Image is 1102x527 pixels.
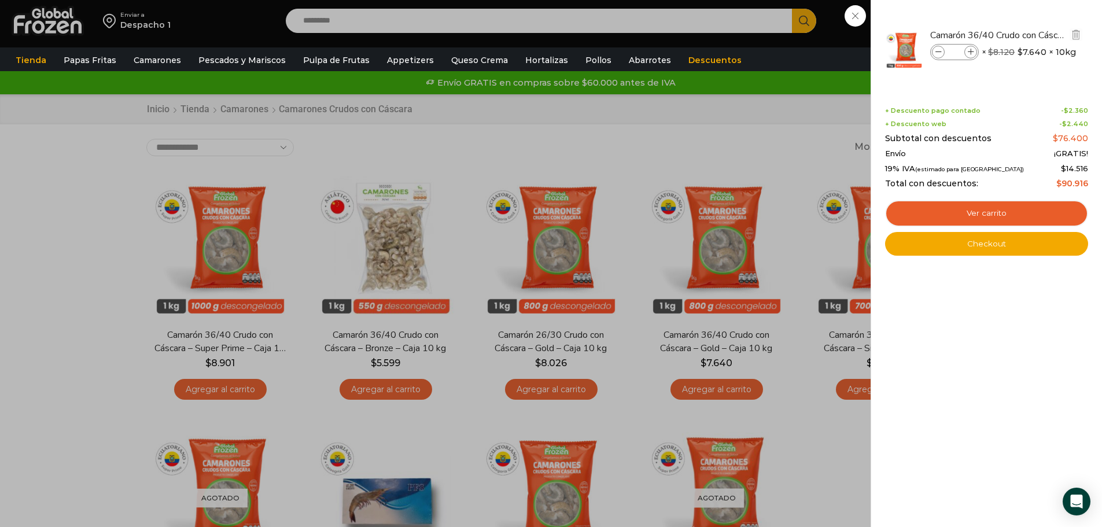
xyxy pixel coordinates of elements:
[915,166,1024,172] small: (estimado para [GEOGRAPHIC_DATA])
[1061,164,1088,173] span: 14.516
[10,49,52,71] a: Tienda
[982,44,1076,60] span: × × 10kg
[193,49,292,71] a: Pescados y Mariscos
[885,232,1088,256] a: Checkout
[885,164,1024,174] span: 19% IVA
[885,200,1088,227] a: Ver carrito
[1062,120,1067,128] span: $
[1053,133,1088,143] bdi: 76.400
[128,49,187,71] a: Camarones
[930,29,1068,42] a: Camarón 36/40 Crudo con Cáscara - Gold - Caja 10 kg
[1064,106,1068,115] span: $
[580,49,617,71] a: Pollos
[988,47,1015,57] bdi: 8.120
[885,134,992,143] span: Subtotal con descuentos
[1061,164,1066,173] span: $
[885,149,906,159] span: Envío
[946,46,963,58] input: Product quantity
[988,47,993,57] span: $
[623,49,677,71] a: Abarrotes
[1071,30,1081,40] img: Eliminar Camarón 36/40 Crudo con Cáscara - Gold - Caja 10 kg del carrito
[885,179,978,189] span: Total con descuentos:
[1064,106,1088,115] bdi: 2.360
[381,49,440,71] a: Appetizers
[1056,178,1088,189] bdi: 90.916
[885,107,981,115] span: + Descuento pago contado
[1070,28,1082,43] a: Eliminar Camarón 36/40 Crudo con Cáscara - Gold - Caja 10 kg del carrito
[1059,120,1088,128] span: -
[1056,178,1062,189] span: $
[1053,133,1058,143] span: $
[1063,488,1090,515] div: Open Intercom Messenger
[1018,46,1046,58] bdi: 7.640
[683,49,747,71] a: Descuentos
[1061,107,1088,115] span: -
[297,49,375,71] a: Pulpa de Frutas
[1054,149,1088,159] span: ¡GRATIS!
[1018,46,1023,58] span: $
[885,120,946,128] span: + Descuento web
[445,49,514,71] a: Queso Crema
[519,49,574,71] a: Hortalizas
[58,49,122,71] a: Papas Fritas
[1062,120,1088,128] bdi: 2.440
